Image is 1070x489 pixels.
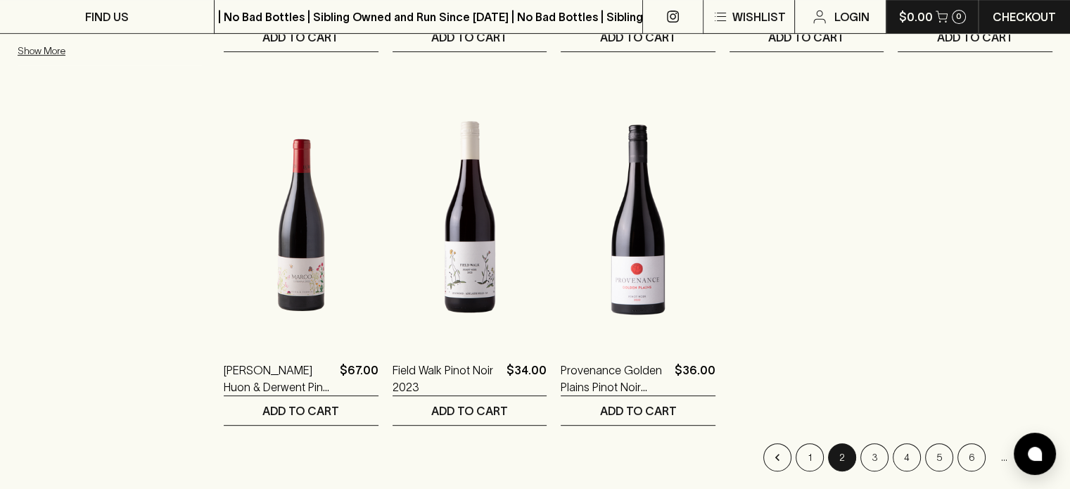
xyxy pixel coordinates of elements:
p: $36.00 [675,362,715,395]
p: ADD TO CART [600,402,677,419]
button: Go to page 1 [796,443,824,471]
p: ADD TO CART [262,402,339,419]
a: Field Walk Pinot Noir 2023 [393,362,502,395]
p: Checkout [993,8,1056,25]
img: Field Walk Pinot Noir 2023 [393,94,547,341]
img: bubble-icon [1028,447,1042,461]
button: ADD TO CART [561,396,715,425]
p: $67.00 [340,362,378,395]
p: $0.00 [899,8,933,25]
img: Marco Lubiana Huon & Derwent Pinot Noir 2023 [224,94,378,341]
p: $34.00 [507,362,547,395]
p: ADD TO CART [262,29,339,46]
nav: pagination navigation [224,443,1052,471]
button: ADD TO CART [730,23,884,51]
a: [PERSON_NAME] Huon & Derwent Pinot Noir 2023 [224,362,334,395]
p: ADD TO CART [937,29,1014,46]
button: page 2 [828,443,856,471]
button: Go to page 6 [957,443,986,471]
button: ADD TO CART [898,23,1052,51]
p: ADD TO CART [600,29,677,46]
p: Wishlist [732,8,785,25]
div: … [990,443,1018,471]
p: ADD TO CART [431,402,508,419]
button: Go to page 5 [925,443,953,471]
button: ADD TO CART [393,23,547,51]
img: Provenance Golden Plains Pinot Noir 2023 [561,94,715,341]
button: ADD TO CART [393,396,547,425]
button: ADD TO CART [561,23,715,51]
button: ADD TO CART [224,23,378,51]
button: Go to previous page [763,443,791,471]
p: ADD TO CART [768,29,845,46]
button: Go to page 3 [860,443,889,471]
p: ADD TO CART [431,29,508,46]
button: Go to page 4 [893,443,921,471]
button: ADD TO CART [224,396,378,425]
p: Login [834,8,869,25]
p: FIND US [85,8,129,25]
p: 0 [956,13,962,20]
a: Provenance Golden Plains Pinot Noir 2023 [561,362,669,395]
button: Show More [18,37,202,65]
